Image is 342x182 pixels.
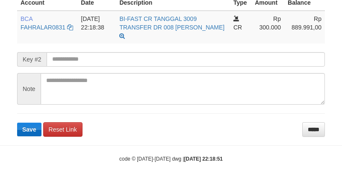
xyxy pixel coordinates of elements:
[119,156,223,162] small: code © [DATE]-[DATE] dwg |
[22,126,36,133] span: Save
[251,11,284,44] td: Rp 300.000
[233,24,242,31] span: CR
[49,126,77,133] span: Reset Link
[17,73,41,105] span: Note
[17,123,41,136] button: Save
[21,24,65,31] a: FAHRALAR0831
[43,122,83,137] a: Reset Link
[184,156,223,162] strong: [DATE] 22:18:51
[67,24,73,31] a: Copy FAHRALAR0831 to clipboard
[77,11,116,44] td: [DATE] 22:18:38
[284,11,325,44] td: Rp 889.991,00
[17,52,47,67] span: Key #2
[119,15,224,31] a: BI-FAST CR TANGGAL 3009 TRANSFER DR 008 [PERSON_NAME]
[21,15,32,22] span: BCA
